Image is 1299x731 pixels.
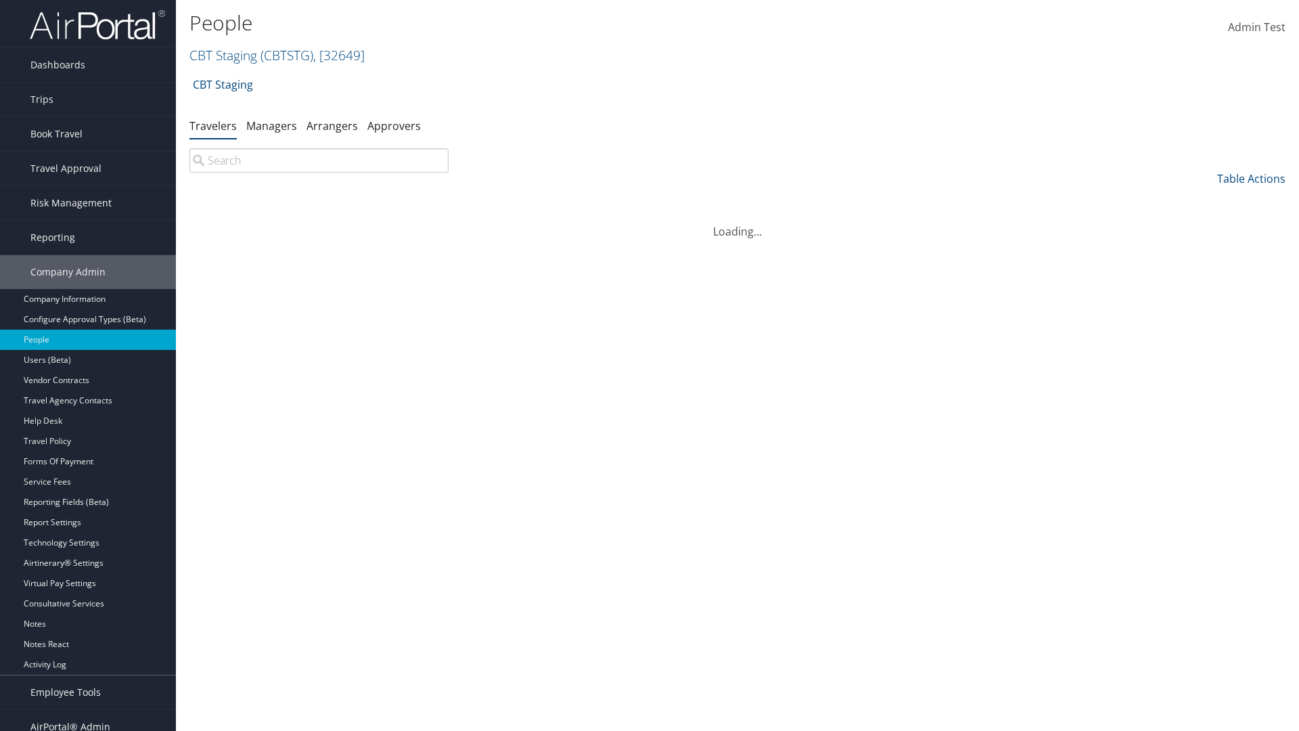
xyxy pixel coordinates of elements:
div: Loading... [189,207,1285,240]
span: Employee Tools [30,675,101,709]
span: Risk Management [30,186,112,220]
span: Dashboards [30,48,85,82]
a: CBT Staging [193,71,253,98]
a: Admin Test [1228,7,1285,49]
a: Table Actions [1217,171,1285,186]
a: Approvers [367,118,421,133]
span: Reporting [30,221,75,254]
h1: People [189,9,920,37]
span: Travel Approval [30,152,101,185]
span: Trips [30,83,53,116]
input: Search [189,148,449,173]
span: Book Travel [30,117,83,151]
img: airportal-logo.png [30,9,165,41]
a: Managers [246,118,297,133]
span: Admin Test [1228,20,1285,35]
span: ( CBTSTG ) [260,46,313,64]
span: , [ 32649 ] [313,46,365,64]
a: Travelers [189,118,237,133]
span: Company Admin [30,255,106,289]
a: Arrangers [306,118,358,133]
a: CBT Staging [189,46,365,64]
